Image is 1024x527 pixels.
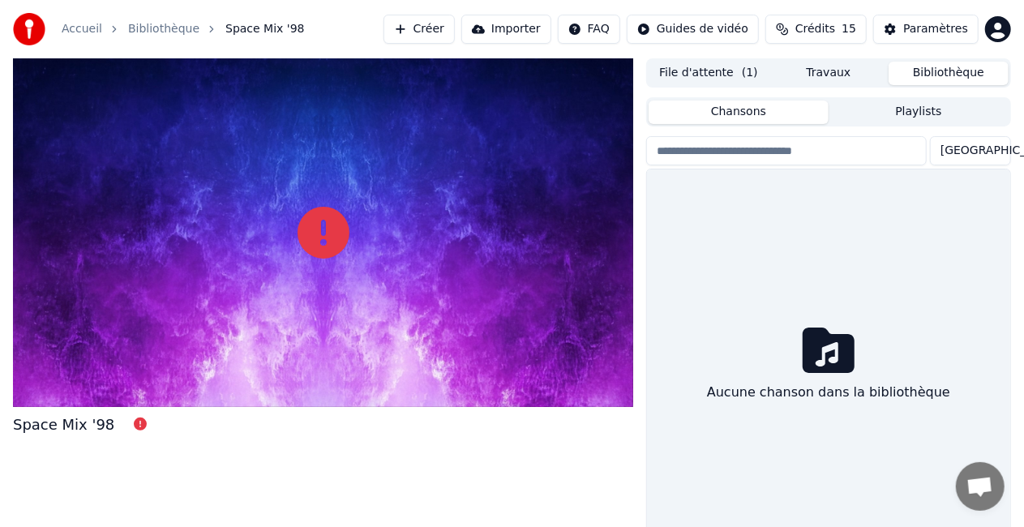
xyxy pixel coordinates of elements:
[128,21,199,37] a: Bibliothèque
[742,65,758,81] span: ( 1 )
[627,15,759,44] button: Guides de vidéo
[873,15,979,44] button: Paramètres
[649,101,829,124] button: Chansons
[765,15,867,44] button: Crédits15
[13,413,114,436] div: Space Mix '98
[769,62,889,85] button: Travaux
[795,21,835,37] span: Crédits
[649,62,769,85] button: File d'attente
[701,376,957,409] div: Aucune chanson dans la bibliothèque
[461,15,551,44] button: Importer
[889,62,1009,85] button: Bibliothèque
[956,462,1005,511] div: Ouvrir le chat
[383,15,455,44] button: Créer
[842,21,856,37] span: 15
[829,101,1009,124] button: Playlists
[225,21,304,37] span: Space Mix '98
[13,13,45,45] img: youka
[903,21,968,37] div: Paramètres
[62,21,102,37] a: Accueil
[558,15,620,44] button: FAQ
[62,21,305,37] nav: breadcrumb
